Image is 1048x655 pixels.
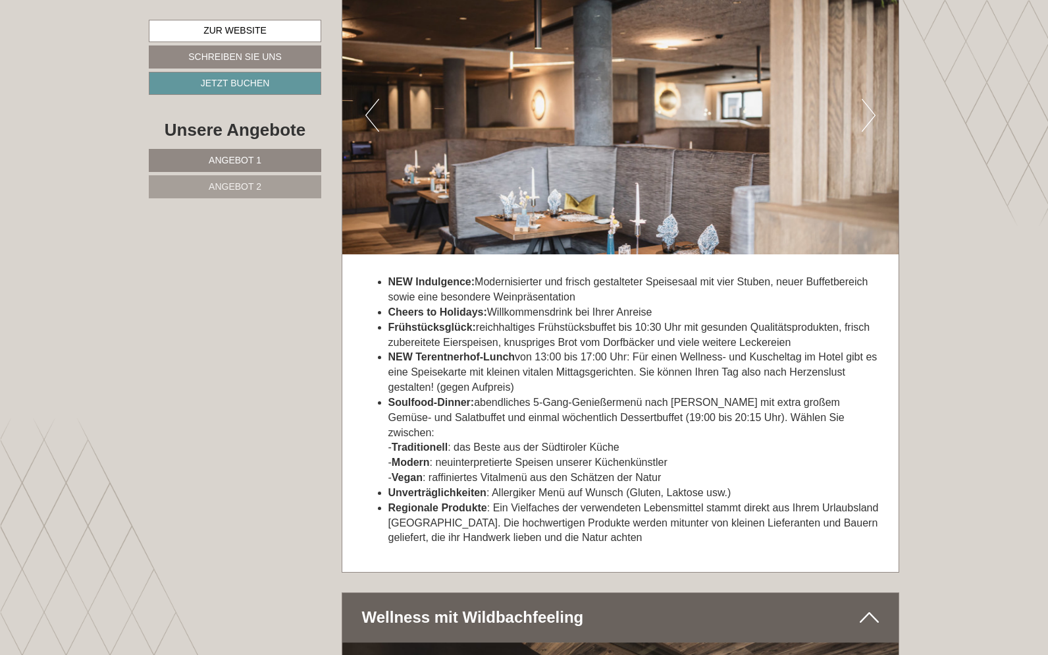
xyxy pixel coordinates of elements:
span: Willkommensdrink bei Ihrer Anreise [388,306,652,318]
li: : Ein Vielfaches der verwendeten Lebensmittel stammt direkt aus Ihrem Urlaubsland [GEOGRAPHIC_DAT... [388,501,879,546]
strong: NEW Terentnerhof-Lunch [388,351,515,362]
a: Schreiben Sie uns [149,45,321,69]
button: Next [862,99,876,132]
strong: Frühstücksglück: [388,322,476,333]
span: Angebot 1 [209,155,261,165]
div: Unsere Angebote [149,118,321,142]
strong: Unverträglichkeiten [388,487,486,498]
span: NEW Indulgence: [388,276,475,287]
strong: Regionale Produkte [388,502,487,513]
strong: Soulfood-Dinner: [388,397,475,408]
button: Previous [365,99,379,132]
span: Angebot 2 [209,181,261,192]
strong: Modern [392,457,430,468]
strong: Cheers to Holidays: [388,306,487,318]
li: abendliches 5-Gang-Genießermenü nach [PERSON_NAME] mit extra großem Gemüse- und Salatbuffet und e... [388,395,879,486]
a: Jetzt buchen [149,72,321,95]
a: Zur Website [149,20,321,42]
div: Wellness mit Wildbachfeeling [342,593,899,642]
strong: Vegan [392,472,423,483]
span: von 13:00 bis 17:00 Uhr: Für einen Wellness- und Kuscheltag im Hotel gibt es eine Speisekarte mit... [388,351,878,393]
strong: Traditionell [392,441,448,453]
li: : Allergiker Menü auf Wunsch (Gluten, Laktose usw.) [388,486,879,501]
span: reichhaltiges Frühstücksbuffet bis 10:30 Uhr mit gesunden Qualitätsprodukten, frisch zubereitete ... [388,322,870,348]
span: Modernisierter und frisch gestalteter Speisesaal mit vier Stuben, neuer Buffetbereich sowie eine ... [388,276,868,302]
